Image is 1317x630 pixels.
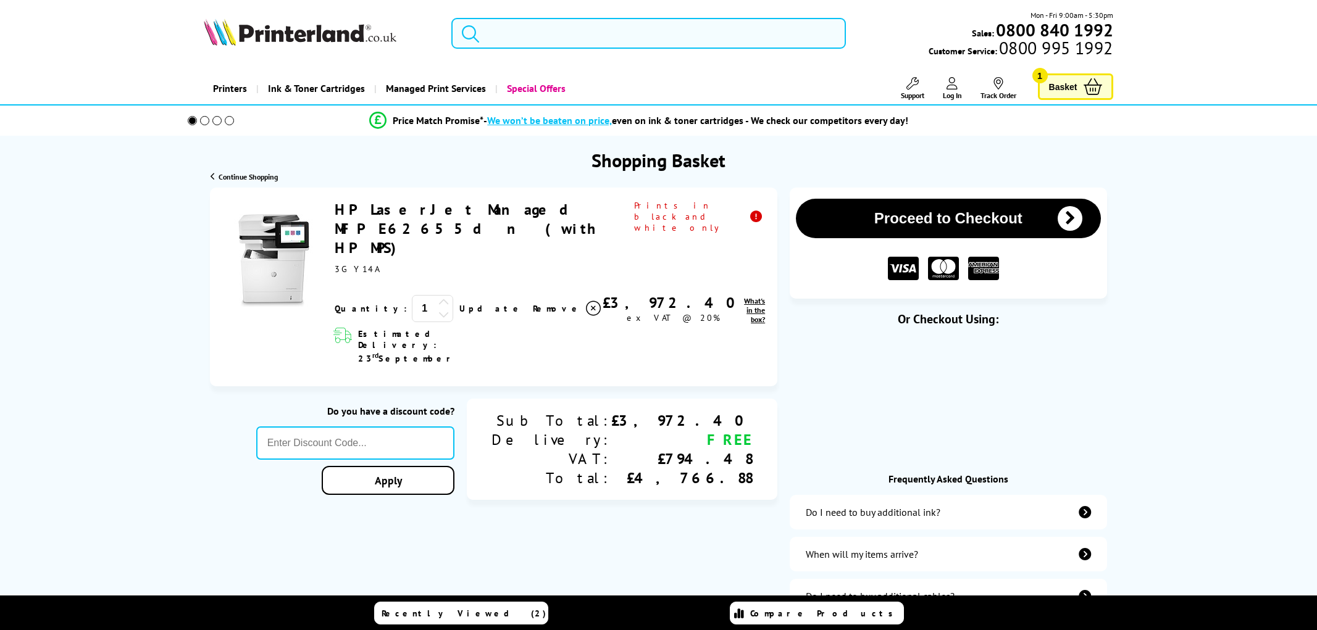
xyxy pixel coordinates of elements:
a: Printers [204,73,256,104]
span: Price Match Promise* [393,114,483,126]
li: modal_Promise [171,110,1108,131]
a: Recently Viewed (2) [374,602,548,624]
span: 1 [1032,68,1048,83]
span: Log In [943,91,962,100]
div: Or Checkout Using: [790,311,1106,327]
a: HP LaserJet Managed MFP E62655dn (with HP MPS) [335,200,594,257]
span: Mon - Fri 9:00am - 5:30pm [1031,9,1113,21]
a: additional-ink [790,495,1106,529]
a: Log In [943,77,962,100]
a: Delete item from your basket [533,299,603,318]
span: Quantity: [335,303,407,314]
div: Amazon Pay - Use your Amazon account [825,410,1072,453]
span: Prints in black and white only [634,200,765,233]
div: Sub Total: [491,411,611,430]
img: VISA [888,257,919,281]
span: Compare Products [750,608,900,619]
div: £4,766.88 [611,468,753,487]
div: Frequently Asked Questions [790,473,1106,485]
sup: rd [372,350,378,360]
input: Enter Discount Code... [256,426,455,460]
a: Track Order [980,77,1016,100]
div: £794.48 [611,449,753,468]
span: Sales: [972,27,994,39]
a: Managed Print Services [374,73,495,104]
div: Total: [491,468,611,487]
a: Continue Shopping [211,172,278,181]
a: Basket 1 [1038,73,1113,100]
img: MASTER CARD [928,257,959,281]
iframe: PayPal [825,347,1072,375]
div: £3,972.40 [603,293,744,312]
b: 0800 840 1992 [996,19,1113,41]
a: 0800 840 1992 [994,24,1113,36]
div: When will my items arrive? [806,548,918,560]
a: lnk_inthebox [744,296,765,324]
h1: Shopping Basket [592,148,725,172]
div: Do I need to buy additional cables? [806,590,955,602]
span: 3GY14A [335,263,379,275]
span: 0800 995 1992 [997,42,1113,54]
span: Support [901,91,924,100]
span: Remove [533,303,582,314]
div: - even on ink & toner cartridges - We check our competitors every day! [483,114,908,126]
img: Printerland Logo [204,19,396,46]
a: Compare Products [730,602,904,624]
a: Ink & Toner Cartridges [256,73,374,104]
a: additional-cables [790,579,1106,613]
a: Support [901,77,924,100]
span: We won’t be beaten on price, [487,114,612,126]
div: £3,972.40 [611,411,753,430]
a: Apply [322,466,454,495]
a: items-arrive [790,537,1106,571]
span: What's in the box? [744,296,765,324]
a: Update [459,303,523,314]
span: ex VAT @ 20% [627,312,720,323]
span: Ink & Toner Cartridges [268,73,365,104]
img: HP LaserJet Managed MFP E62655dn (with HP MPS) [229,214,322,307]
a: Printerland Logo [204,19,435,48]
span: Recently Viewed (2) [382,608,546,619]
div: Do you have a discount code? [256,405,455,417]
a: Special Offers [495,73,575,104]
span: Customer Service: [929,42,1113,57]
button: Proceed to Checkout [796,199,1100,238]
div: Do I need to buy additional ink? [806,506,940,518]
span: Estimated Delivery: 23 September [358,328,509,364]
span: Continue Shopping [219,172,278,181]
img: American Express [968,257,999,281]
div: Delivery: [491,430,611,449]
span: Basket [1049,78,1077,95]
div: VAT: [491,449,611,468]
div: FREE [611,430,753,449]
